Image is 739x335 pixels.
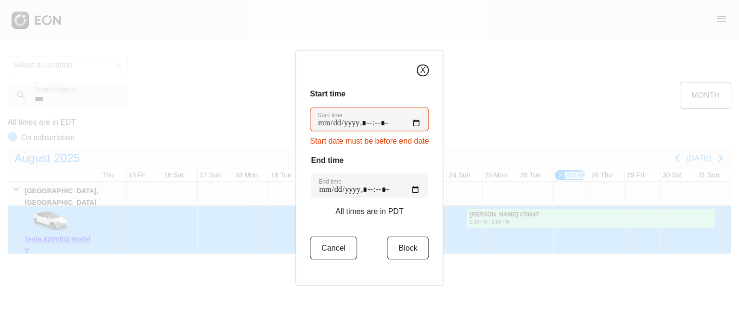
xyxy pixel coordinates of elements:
label: Start time [318,111,342,119]
button: X [417,64,429,76]
button: Block [387,236,429,259]
h3: Start time [310,88,429,99]
button: Cancel [310,236,357,259]
p: All times are in PDT [335,205,403,217]
label: End time [319,177,342,185]
div: Start date must be before end date [310,131,429,147]
h3: End time [311,154,428,166]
